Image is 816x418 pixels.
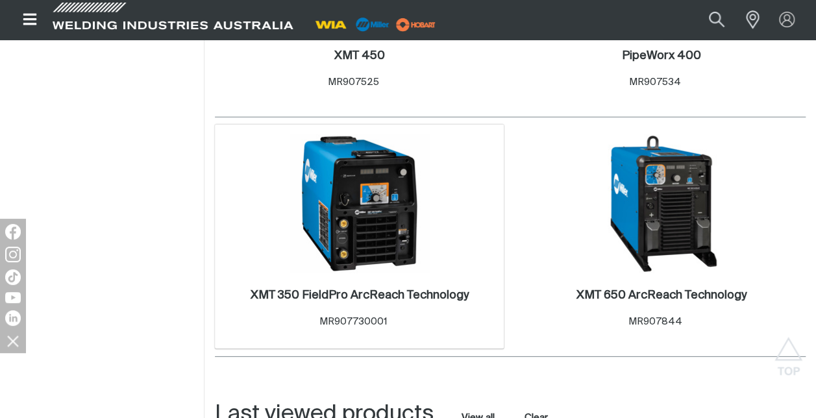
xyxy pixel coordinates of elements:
span: MR907525 [327,77,378,87]
h2: PipeWorx 400 [622,50,701,62]
span: MR907534 [629,77,681,87]
input: Product name or item number... [678,5,739,34]
a: miller [392,19,439,29]
img: hide socials [2,330,24,352]
h2: XMT 350 FieldPro ArcReach Technology [251,289,469,301]
a: XMT 650 ArcReach Technology [576,288,747,303]
h2: XMT 450 [334,50,385,62]
a: PipeWorx 400 [622,49,701,64]
img: YouTube [5,292,21,303]
span: MR907844 [628,317,682,326]
img: Facebook [5,224,21,240]
img: TikTok [5,269,21,285]
a: XMT 350 FieldPro ArcReach Technology [251,288,469,303]
span: MR907730001 [319,317,387,326]
img: miller [392,15,439,34]
img: XMT 350 FieldPro ArcReach Technology [290,134,429,273]
img: XMT 650 ArcReach Technology [592,134,731,273]
button: Scroll to top [774,337,803,366]
img: LinkedIn [5,310,21,326]
img: Instagram [5,247,21,262]
a: XMT 450 [334,49,385,64]
button: Search products [695,5,739,34]
h2: XMT 650 ArcReach Technology [576,289,747,301]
